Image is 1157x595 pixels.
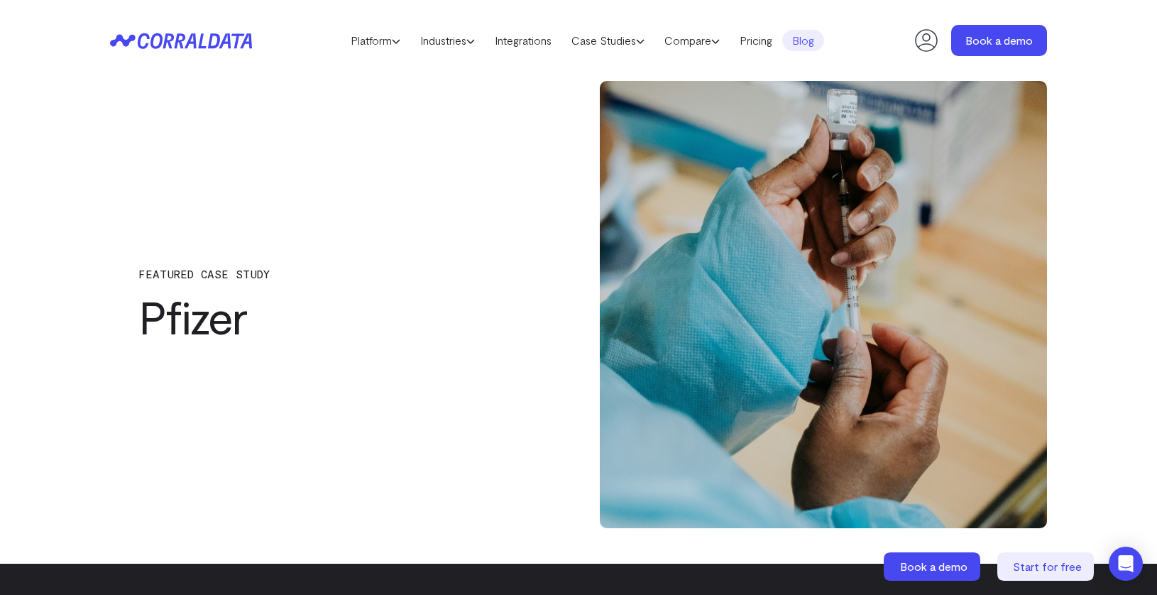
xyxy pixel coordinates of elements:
[782,30,824,51] a: Blog
[138,268,529,280] p: FEATURED CASE STUDY
[884,552,983,581] a: Book a demo
[341,30,410,51] a: Platform
[654,30,730,51] a: Compare
[410,30,485,51] a: Industries
[730,30,782,51] a: Pricing
[900,559,967,573] span: Book a demo
[1109,547,1143,581] div: Open Intercom Messenger
[1013,559,1082,573] span: Start for free
[485,30,561,51] a: Integrations
[951,25,1047,56] a: Book a demo
[997,552,1097,581] a: Start for free
[138,291,529,342] h1: Pfizer
[561,30,654,51] a: Case Studies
